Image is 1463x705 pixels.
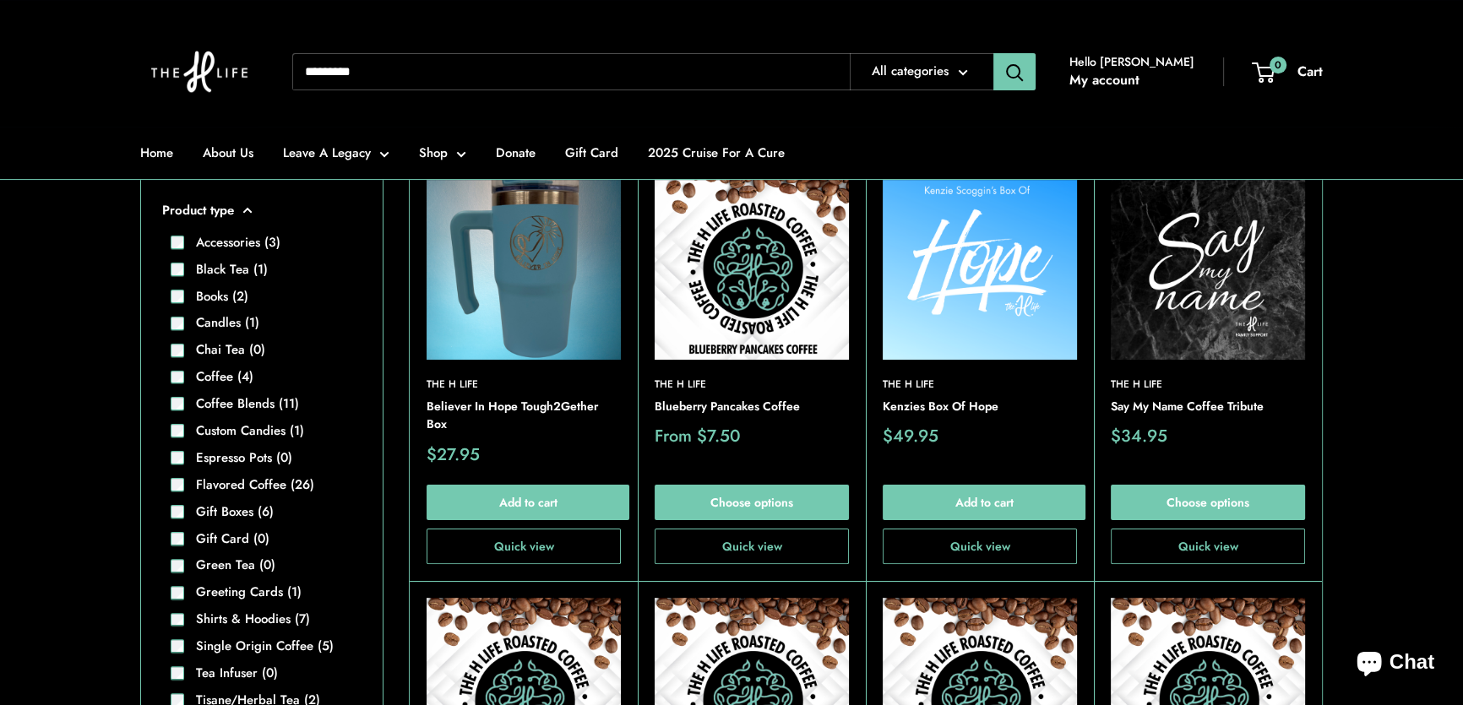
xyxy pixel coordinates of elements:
[162,198,362,222] button: Product type
[427,529,621,564] button: Quick view
[655,165,849,360] img: Blueberry Pancakes Coffee
[1341,637,1449,691] inbox-online-store-chat: Shopify online store chat
[184,610,310,629] label: Shirts & Hoodies (7)
[184,448,292,468] label: Espresso Pots (0)
[883,165,1077,360] img: Kenzies Box Of Hope
[184,475,314,495] label: Flavored Coffee (26)
[655,529,849,564] button: Quick view
[883,529,1077,564] button: Quick view
[292,53,850,90] input: Search...
[427,447,480,464] span: $27.95
[427,398,621,434] a: Believer In Hope Tough2Gether Box
[1069,51,1194,73] span: Hello [PERSON_NAME]
[184,367,253,387] label: Coffee (4)
[184,529,269,549] label: Gift Card (0)
[184,394,299,414] label: Coffee Blends (11)
[140,17,258,127] img: The H Life
[283,141,389,165] a: Leave A Legacy
[1111,398,1305,416] a: Say My Name Coffee Tribute
[1270,56,1286,73] span: 0
[184,287,248,306] label: Books (2)
[993,53,1036,90] button: Search
[883,377,1077,393] a: The H Life
[1111,165,1305,360] img: Say My Name Coffee Tribute
[184,502,274,522] label: Gift Boxes (6)
[1111,428,1167,445] span: $34.95
[184,313,259,333] label: Candles (1)
[184,583,302,602] label: Greeting Cards (1)
[427,485,629,520] button: Add to cart
[1111,529,1305,564] button: Quick view
[427,165,621,360] a: Believer In Hope Tough2Gether BoxBeliever In Hope Tough2Gether Box
[427,377,621,393] a: The H Life
[883,485,1085,520] button: Add to cart
[1297,62,1323,81] span: Cart
[883,428,938,445] span: $49.95
[419,141,466,165] a: Shop
[184,637,334,656] label: Single Origin Coffee (5)
[184,233,280,252] label: Accessories (3)
[883,398,1077,416] a: Kenzies Box Of Hope
[140,141,173,165] a: Home
[1069,68,1139,93] a: My account
[184,340,265,360] label: Chai Tea (0)
[203,141,253,165] a: About Us
[1111,485,1305,520] a: Choose options
[648,141,785,165] a: 2025 Cruise For A Cure
[565,141,618,165] a: Gift Card
[184,260,268,279] label: Black Tea (1)
[184,664,278,683] label: Tea Infuser (0)
[427,165,621,360] img: Believer In Hope Tough2Gether Box
[655,485,849,520] a: Choose options
[655,398,849,416] a: Blueberry Pancakes Coffee
[496,141,536,165] a: Donate
[655,377,849,393] a: The H Life
[184,421,304,441] label: Custom Candies (1)
[1111,377,1305,393] a: The H Life
[1254,59,1323,84] a: 0 Cart
[184,556,275,575] label: Green Tea (0)
[655,428,741,445] span: From $7.50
